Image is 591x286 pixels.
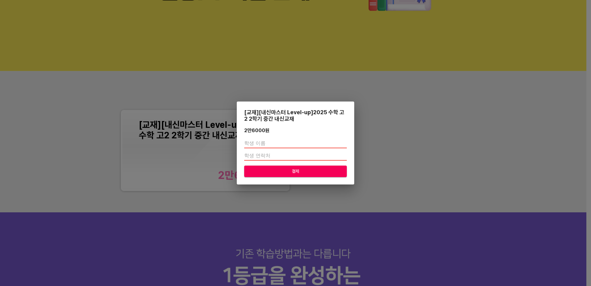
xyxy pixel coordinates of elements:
button: 결제 [244,166,347,177]
div: 2만6000 원 [244,128,270,133]
span: 결제 [249,167,342,175]
input: 학생 연락처 [244,151,347,161]
input: 학생 이름 [244,138,347,148]
div: [교재][내신마스터 Level-up]2025 수학 고2 2학기 중간 내신교재 [244,109,347,122]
